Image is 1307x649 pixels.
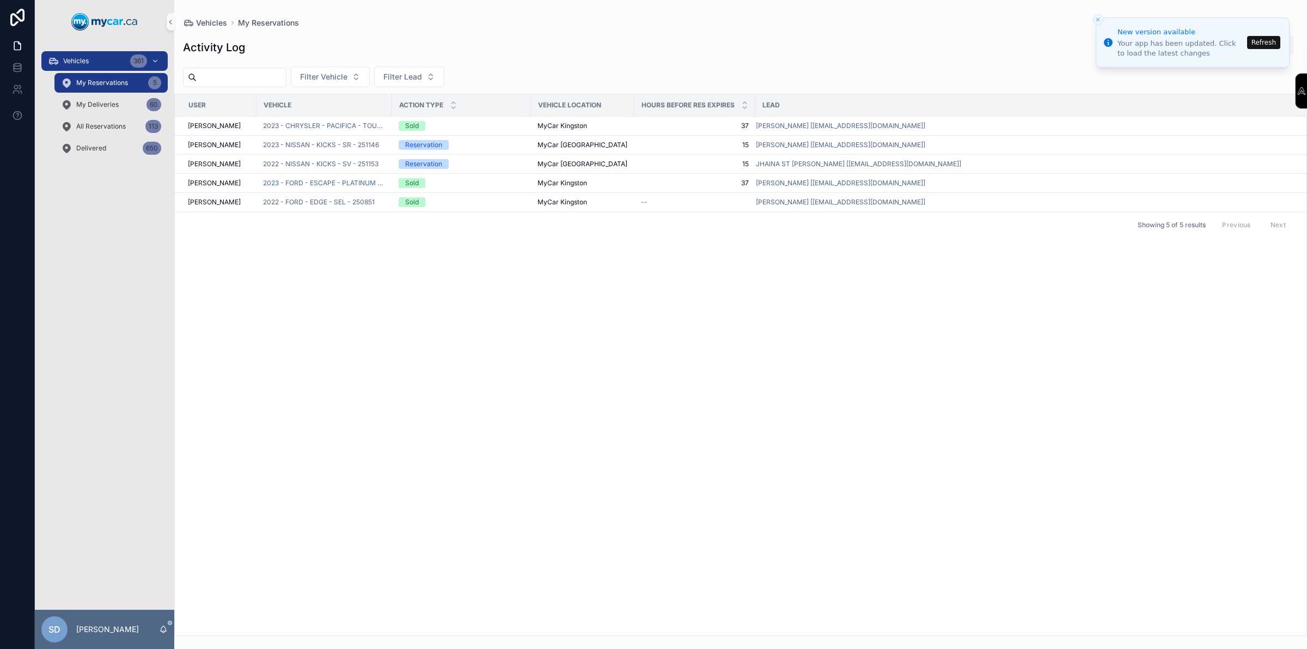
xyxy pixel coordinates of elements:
span: 15 [641,160,749,168]
span: 15 [641,141,749,149]
span: 37 [641,122,749,130]
span: [PERSON_NAME] [188,160,241,168]
span: Lead [762,101,780,110]
a: 2022 - FORD - EDGE - SEL - 250851 [263,198,375,207]
a: All Reservations113 [54,117,168,136]
h1: Activity Log [183,40,245,55]
span: [PERSON_NAME] [188,122,241,130]
span: -- [641,198,648,207]
a: [PERSON_NAME] [[EMAIL_ADDRESS][DOMAIN_NAME]] [756,198,925,207]
span: My Deliveries [76,100,119,109]
span: Filter Vehicle [300,71,347,82]
span: Vehicles [63,57,89,65]
a: My Reservations [238,17,299,28]
span: [PERSON_NAME] [188,179,241,187]
a: My Deliveries60 [54,95,168,114]
span: Delivered [76,144,106,153]
span: Vehicle [264,101,291,110]
span: Hours Before Res Expires [642,101,735,110]
div: 113 [145,120,161,133]
a: 2023 - NISSAN - KICKS - SR - 251146 [263,141,379,149]
a: 2022 - NISSAN - KICKS - SV - 251153 [263,160,378,168]
div: Reservation [405,140,442,150]
a: [PERSON_NAME] [[EMAIL_ADDRESS][DOMAIN_NAME]] [756,179,925,187]
div: 650 [143,142,161,155]
span: VEHICLE Location [538,101,601,110]
a: JHAINA ST [PERSON_NAME] [[EMAIL_ADDRESS][DOMAIN_NAME]] [756,160,961,168]
div: Your app has been updated. Click to load the latest changes [1117,39,1244,58]
span: MyCar Kingston [538,179,587,187]
span: [PERSON_NAME] [188,141,241,149]
img: App logo [71,13,138,31]
span: MyCar Kingston [538,122,587,130]
span: User [188,101,206,110]
div: Sold [405,197,419,207]
div: 5 [148,76,161,89]
span: Filter Lead [383,71,422,82]
span: Action Type [399,101,443,110]
span: 37 [641,179,749,187]
div: Sold [405,121,419,131]
span: All Reservations [76,122,126,131]
div: Sold [405,178,419,188]
div: scrollable content [35,44,174,172]
div: 361 [130,54,147,68]
a: [PERSON_NAME] [[EMAIL_ADDRESS][DOMAIN_NAME]] [756,141,925,149]
span: Showing 5 of 5 results [1138,221,1206,229]
p: [PERSON_NAME] [76,624,139,635]
span: My Reservations [76,78,128,87]
span: MyCar Kingston [538,198,587,207]
span: SD [48,623,60,636]
a: Vehicles361 [41,51,168,71]
div: New version available [1117,27,1244,38]
div: Reservation [405,159,442,169]
div: 60 [146,98,161,111]
span: MyCar [GEOGRAPHIC_DATA] [538,141,627,149]
a: 2023 - CHRYSLER - PACIFICA - TOURING L - 250996 [263,122,386,130]
button: Select Button [291,66,370,87]
a: My Reservations5 [54,73,168,93]
a: Vehicles [183,17,227,28]
button: Select Button [374,66,444,87]
span: Vehicles [196,17,227,28]
span: MyCar [GEOGRAPHIC_DATA] [538,160,627,168]
span: [PERSON_NAME] [188,198,241,207]
button: Refresh [1247,36,1280,49]
a: Delivered650 [54,138,168,158]
a: 2023 - FORD - ESCAPE - PLATINUM - 250943 [263,179,386,187]
a: [PERSON_NAME] [[EMAIL_ADDRESS][DOMAIN_NAME]] [756,122,925,130]
button: Close toast [1092,14,1103,25]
